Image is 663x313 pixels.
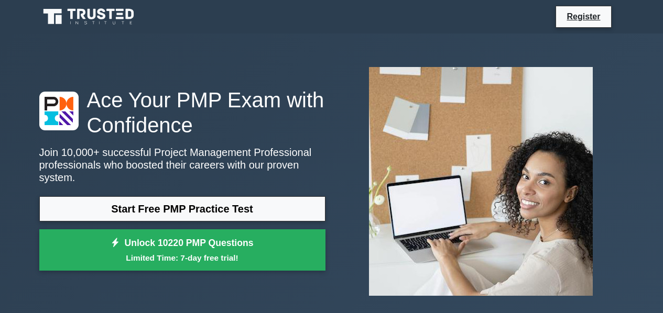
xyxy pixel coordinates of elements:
[39,146,325,184] p: Join 10,000+ successful Project Management Professional professionals who boosted their careers w...
[560,10,606,23] a: Register
[39,196,325,221] a: Start Free PMP Practice Test
[39,87,325,138] h1: Ace Your PMP Exam with Confidence
[39,229,325,271] a: Unlock 10220 PMP QuestionsLimited Time: 7-day free trial!
[52,252,312,264] small: Limited Time: 7-day free trial!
